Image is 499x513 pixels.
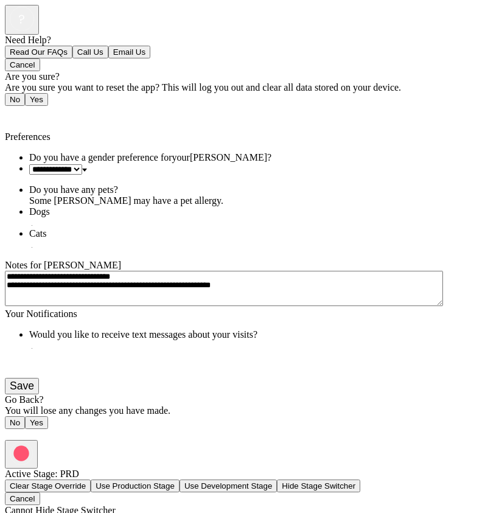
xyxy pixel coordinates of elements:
[5,492,40,505] button: Cancel
[5,46,72,58] button: Read Our FAQs
[5,480,91,492] button: Clear Stage Override
[5,35,494,46] div: Need Help?
[29,152,494,163] div: Do you have a gender preference for your [PERSON_NAME]?
[5,93,25,106] button: No
[180,480,277,492] button: Use Development Stage
[5,416,25,429] button: No
[25,93,48,106] button: Yes
[5,260,494,271] div: Notes for [PERSON_NAME]
[5,394,494,405] div: Go Back?
[5,71,494,82] div: Are you sure?
[29,195,223,206] span: Some [PERSON_NAME] may have a pet allergy.
[5,469,494,480] div: Active Stage: PRD
[5,405,494,416] div: You will lose any changes you have made.
[277,480,360,492] button: Hide Stage Switcher
[29,228,494,239] div: Cats
[5,131,51,142] span: Preferences
[5,309,494,319] div: Your Notifications
[29,329,494,340] div: Would you like to receive text messages about your visits?
[5,378,39,394] button: Save
[25,416,48,429] button: Yes
[29,184,494,195] div: Do you have any pets?
[91,480,180,492] button: Use Production Stage
[29,206,494,217] div: Dogs
[72,46,108,58] button: Call Us
[5,110,32,120] a: Back
[5,58,40,71] button: Cancel
[5,82,494,93] div: Are you sure you want to reset the app? This will log you out and clear all data stored on your d...
[12,110,32,120] span: Back
[108,46,150,58] button: Email Us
